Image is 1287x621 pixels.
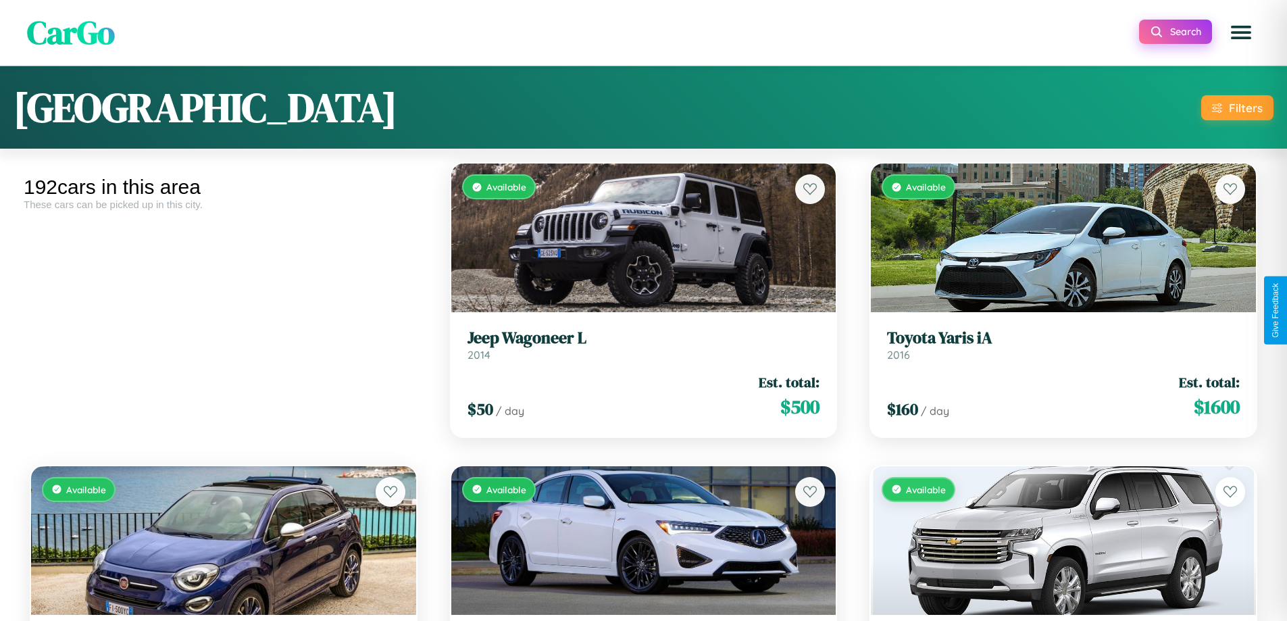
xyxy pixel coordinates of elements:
span: Search [1170,26,1201,38]
a: Toyota Yaris iA2016 [887,328,1240,362]
div: Filters [1229,101,1263,115]
span: Available [486,484,526,495]
span: Est. total: [1179,372,1240,392]
span: Available [906,181,946,193]
button: Open menu [1222,14,1260,51]
span: 2014 [468,348,490,362]
span: 2016 [887,348,910,362]
button: Filters [1201,95,1273,120]
div: Give Feedback [1271,283,1280,338]
span: Est. total: [759,372,819,392]
h3: Jeep Wagoneer L [468,328,820,348]
h3: Toyota Yaris iA [887,328,1240,348]
span: CarGo [27,10,115,55]
h1: [GEOGRAPHIC_DATA] [14,80,397,135]
span: Available [906,484,946,495]
span: $ 1600 [1194,393,1240,420]
div: 192 cars in this area [24,176,424,199]
a: Jeep Wagoneer L2014 [468,328,820,362]
span: $ 160 [887,398,918,420]
button: Search [1139,20,1212,44]
span: / day [921,404,949,418]
span: Available [66,484,106,495]
span: Available [486,181,526,193]
span: $ 50 [468,398,493,420]
span: $ 500 [780,393,819,420]
div: These cars can be picked up in this city. [24,199,424,210]
span: / day [496,404,524,418]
